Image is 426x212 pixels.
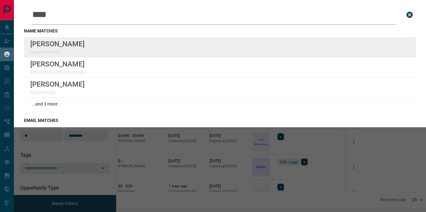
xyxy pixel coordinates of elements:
button: close search bar [403,9,416,21]
p: hayasahirxx@x [30,49,85,54]
p: xprolinexx@x [30,90,85,95]
p: [PERSON_NAME] [30,40,85,48]
h3: name matches [24,28,416,33]
p: [PERSON_NAME] [30,60,86,68]
p: [PERSON_NAME].hayatxx@x [30,70,86,75]
h3: email matches [24,118,416,123]
p: [PERSON_NAME] [30,80,85,88]
div: ...and 3 more [24,98,416,110]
